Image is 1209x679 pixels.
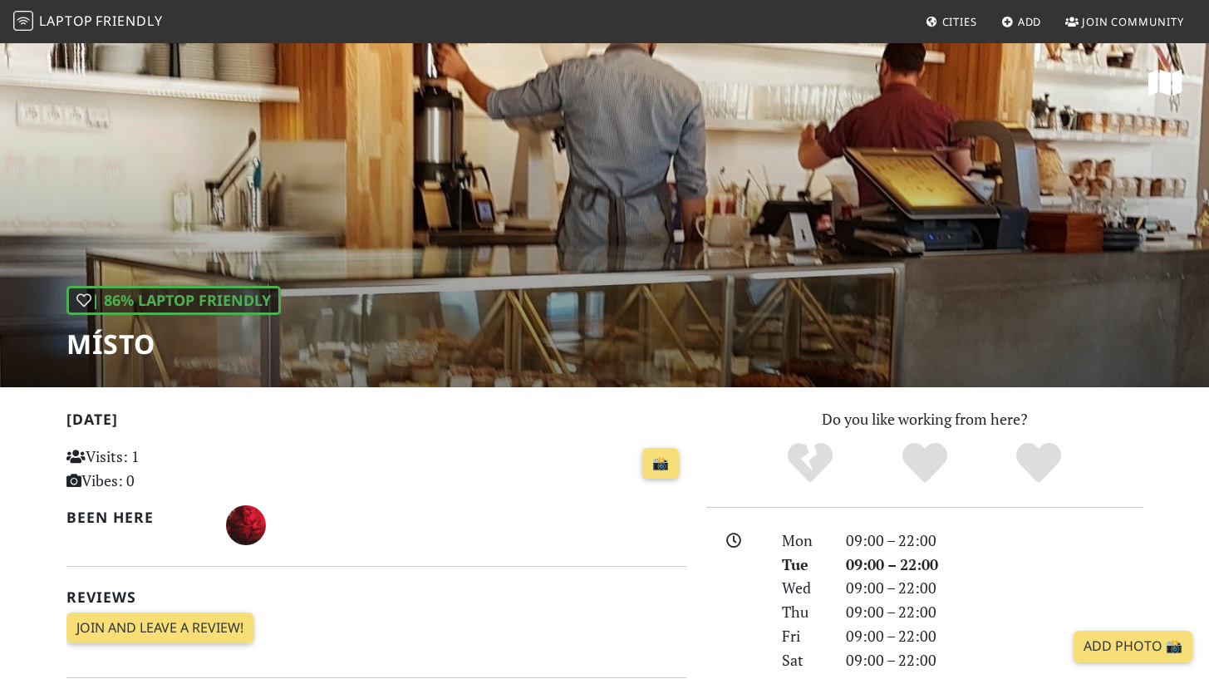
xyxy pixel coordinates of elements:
a: Join and leave a review! [66,613,253,644]
div: 09:00 – 22:00 [836,600,1153,624]
h2: Been here [66,509,207,526]
h2: [DATE] [66,411,686,435]
img: LaptopFriendly [13,11,33,31]
div: 09:00 – 22:00 [836,553,1153,577]
div: Mon [772,529,835,553]
h1: Místo [66,328,281,360]
div: Fri [772,624,835,648]
div: 09:00 – 22:00 [836,648,1153,672]
span: Friendly [96,12,162,30]
div: Sat [772,648,835,672]
a: Add Photo 📸 [1074,631,1192,662]
p: Do you like working from here? [706,407,1143,431]
div: Tue [772,553,835,577]
div: Yes [867,440,982,486]
span: Join Community [1082,14,1184,29]
span: Laptop [39,12,93,30]
span: Add [1018,14,1042,29]
a: LaptopFriendly LaptopFriendly [13,7,163,37]
span: Samuel Zachariev [226,514,266,534]
a: Cities [919,7,984,37]
span: Cities [942,14,977,29]
img: 2224-samuel.jpg [226,505,266,545]
a: 📸 [642,448,679,480]
div: Thu [772,600,835,624]
p: Visits: 1 Vibes: 0 [66,445,260,493]
div: 09:00 – 22:00 [836,529,1153,553]
div: 09:00 – 22:00 [836,624,1153,648]
a: Join Community [1059,7,1191,37]
a: Add [995,7,1049,37]
div: | 86% Laptop Friendly [66,286,281,315]
div: Definitely! [981,440,1096,486]
div: No [753,440,867,486]
div: 09:00 – 22:00 [836,576,1153,600]
div: Wed [772,576,835,600]
h2: Reviews [66,588,686,606]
